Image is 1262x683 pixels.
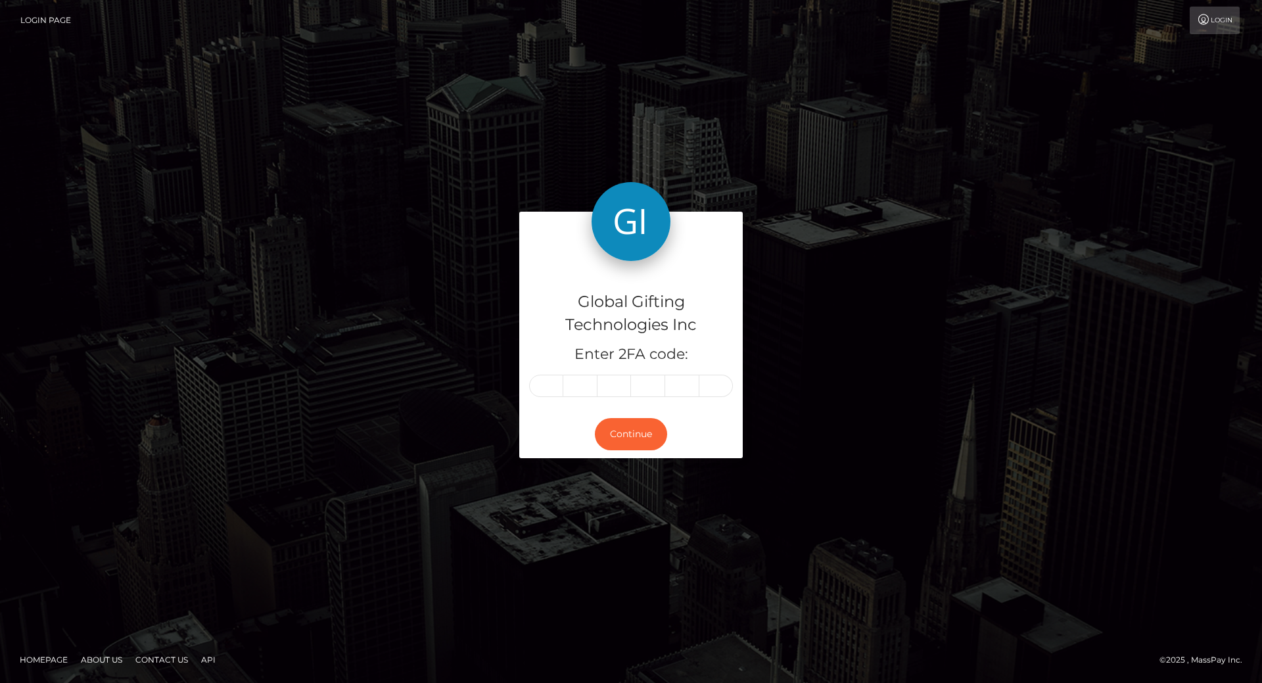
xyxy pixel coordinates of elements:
[130,649,193,670] a: Contact Us
[76,649,128,670] a: About Us
[20,7,71,34] a: Login Page
[196,649,221,670] a: API
[14,649,73,670] a: Homepage
[1159,653,1252,667] div: © 2025 , MassPay Inc.
[529,344,733,365] h5: Enter 2FA code:
[529,291,733,337] h4: Global Gifting Technologies Inc
[592,182,670,261] img: Global Gifting Technologies Inc
[595,418,667,450] button: Continue
[1190,7,1240,34] a: Login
